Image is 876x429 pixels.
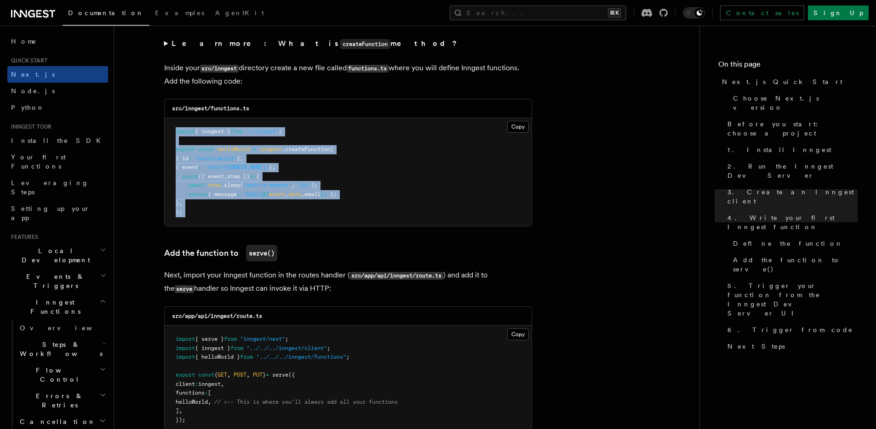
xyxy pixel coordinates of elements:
[282,146,330,152] span: .createFunction
[176,381,195,387] span: client
[195,128,230,135] span: { inngest }
[195,345,230,351] span: { inngest }
[7,243,108,268] button: Local Development
[243,182,292,188] span: "wait-a-moment"
[7,200,108,226] a: Setting up your app
[330,146,333,152] span: (
[149,3,210,25] a: Examples
[164,245,277,261] a: Add the function toserve()
[7,272,100,290] span: Events & Triggers
[224,336,237,342] span: from
[729,252,858,277] a: Add the function to serve()
[189,191,208,198] span: return
[176,417,185,423] span: });
[176,164,198,170] span: { event
[218,146,250,152] span: helloWorld
[16,340,103,358] span: Steps & Workflows
[311,182,317,188] span: );
[288,372,295,378] span: ({
[208,399,211,405] span: ,
[20,324,115,332] span: Overview
[347,65,389,73] code: functions.ts
[718,73,858,90] a: Next.js Quick Start
[189,182,205,188] span: await
[198,164,201,170] span: :
[7,175,108,200] a: Leveraging Steps
[340,39,390,49] code: createFunction
[727,325,853,334] span: 6. Trigger from code
[727,342,785,351] span: Next Steps
[176,209,182,215] span: );
[11,179,89,196] span: Leveraging Steps
[256,354,346,360] span: "../../../inngest/functions"
[272,372,288,378] span: serve
[208,191,237,198] span: { message
[16,388,108,413] button: Errors & Retries
[7,99,108,116] a: Python
[724,322,858,338] a: 6. Trigger from code
[16,366,100,384] span: Flow Control
[7,149,108,175] a: Your first Functions
[450,6,626,20] button: Search...⌘K
[733,255,858,274] span: Add the function to serve()
[246,128,279,135] span: "./client"
[727,119,858,138] span: Before you start: choose a project
[240,336,285,342] span: "inngest/next"
[16,391,100,410] span: Errors & Retries
[215,9,264,17] span: AgentKit
[7,298,99,316] span: Inngest Functions
[256,173,259,180] span: {
[189,155,192,162] span: :
[11,37,37,46] span: Home
[164,62,532,88] p: Inside your directory create a new file called where you will define Inngest functions. Add the f...
[266,372,269,378] span: =
[176,336,195,342] span: import
[198,146,214,152] span: const
[727,162,858,180] span: 2. Run the Inngest Dev Server
[195,381,198,387] span: :
[298,182,311,188] span: "1s"
[808,6,869,20] a: Sign Up
[727,281,858,318] span: 5. Trigger your function from the Inngest Dev Server UI
[250,173,256,180] span: =>
[227,173,250,180] span: step })
[11,104,45,111] span: Python
[240,182,243,188] span: (
[330,191,337,198] span: };
[722,77,842,86] span: Next.js Quick Start
[246,372,250,378] span: ,
[724,158,858,184] a: 2. Run the Inngest Dev Server
[729,90,858,116] a: Choose Next.js version
[727,213,858,231] span: 4. Write your first Inngest function
[214,399,398,405] span: // <-- This is where you'll always add all your functions
[724,141,858,158] a: 1. Install Inngest
[288,191,301,198] span: data
[292,182,295,188] span: ,
[733,239,843,248] span: Define the function
[176,372,195,378] span: export
[176,399,208,405] span: helloWorld
[195,336,224,342] span: { serve }
[205,389,208,396] span: :
[272,164,275,170] span: ,
[7,83,108,99] a: Node.js
[237,191,240,198] span: :
[210,3,269,25] a: AgentKit
[7,233,38,241] span: Features
[224,173,227,180] span: ,
[7,268,108,294] button: Events & Triggers
[7,57,47,64] span: Quick start
[179,407,182,414] span: ,
[214,372,218,378] span: {
[240,354,253,360] span: from
[182,173,198,180] span: async
[7,66,108,83] a: Next.js
[175,285,194,293] code: serve
[176,128,195,135] span: import
[195,354,240,360] span: { helloWorld }
[11,87,55,95] span: Node.js
[227,372,230,378] span: ,
[176,389,205,396] span: functions
[263,372,266,378] span: }
[324,191,330,198] span: !`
